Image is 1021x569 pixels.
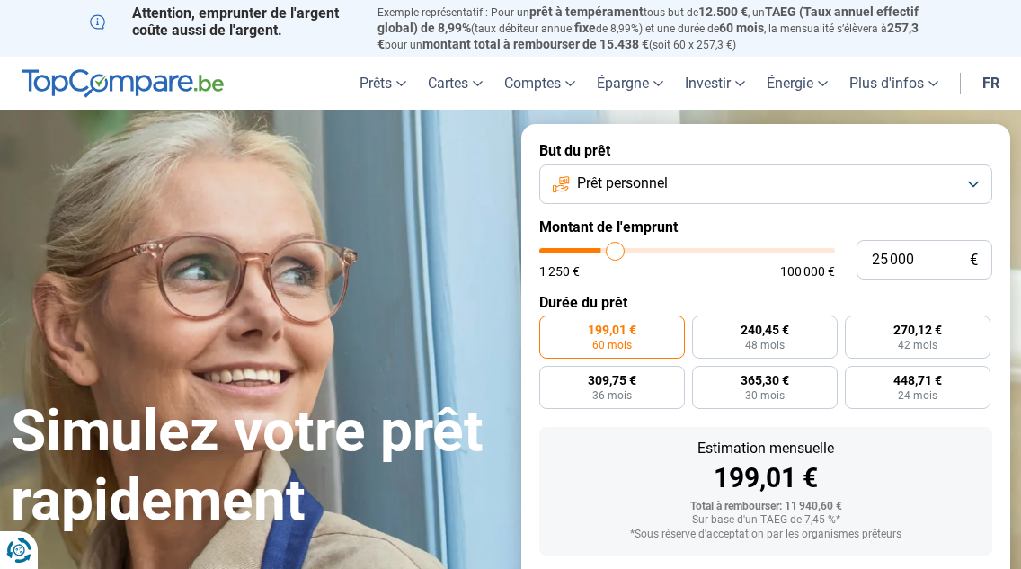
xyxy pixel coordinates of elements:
[577,173,668,193] span: Prêt personnel
[893,374,942,387] span: 448,71 €
[970,253,978,268] span: €
[588,374,636,387] span: 309,75 €
[377,21,919,51] span: 257,3 €
[422,37,649,51] span: montant total à rembourser de 15.438 €
[554,529,978,541] div: *Sous réserve d'acceptation par les organismes prêteurs
[898,390,937,401] span: 24 mois
[554,514,978,527] div: Sur base d'un TAEG de 7,45 %*
[349,57,417,110] a: Prêts
[741,374,789,387] span: 365,30 €
[539,164,992,204] button: Prêt personnel
[586,57,674,110] a: Épargne
[741,324,789,336] span: 240,45 €
[972,57,1010,110] a: fr
[839,57,949,110] a: Plus d'infos
[893,324,942,336] span: 270,12 €
[493,57,586,110] a: Comptes
[574,21,596,35] span: fixe
[554,441,978,456] div: Estimation mensuelle
[898,340,937,351] span: 42 mois
[719,21,764,35] span: 60 mois
[698,4,748,19] span: 12.500 €
[756,57,839,110] a: Énergie
[592,340,632,351] span: 60 mois
[377,4,919,35] span: TAEG (Taux annuel effectif global) de 8,99%
[11,397,500,536] h1: Simulez votre prêt rapidement
[554,501,978,513] div: Total à rembourser: 11 940,60 €
[588,324,636,336] span: 199,01 €
[539,294,992,311] label: Durée du prêt
[745,340,785,351] span: 48 mois
[554,465,978,492] div: 199,01 €
[529,4,644,19] span: prêt à tempérament
[674,57,756,110] a: Investir
[745,390,785,401] span: 30 mois
[539,218,992,236] label: Montant de l'emprunt
[592,390,632,401] span: 36 mois
[377,4,931,52] p: Exemple représentatif : Pour un tous but de , un (taux débiteur annuel de 8,99%) et une durée de ...
[22,69,224,98] img: TopCompare
[539,265,580,278] span: 1 250 €
[780,265,835,278] span: 100 000 €
[90,4,356,39] p: Attention, emprunter de l'argent coûte aussi de l'argent.
[539,142,992,159] label: But du prêt
[417,57,493,110] a: Cartes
